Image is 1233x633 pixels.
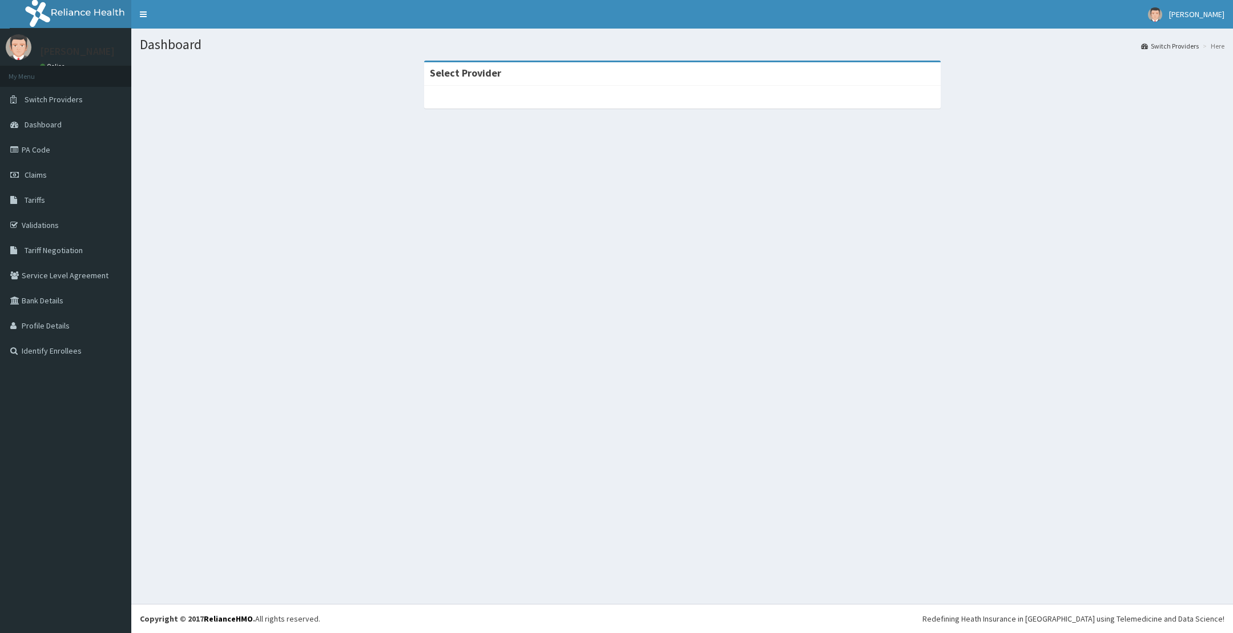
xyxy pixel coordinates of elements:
span: [PERSON_NAME] [1169,9,1224,19]
span: Tariff Negotiation [25,245,83,255]
footer: All rights reserved. [131,604,1233,633]
span: Tariffs [25,195,45,205]
img: User Image [6,34,31,60]
span: Switch Providers [25,94,83,105]
a: Switch Providers [1141,41,1199,51]
strong: Select Provider [430,66,501,79]
a: Online [40,62,67,70]
div: Redefining Heath Insurance in [GEOGRAPHIC_DATA] using Telemedicine and Data Science! [922,613,1224,624]
li: Here [1200,41,1224,51]
p: [PERSON_NAME] [40,46,115,57]
span: Claims [25,170,47,180]
a: RelianceHMO [204,614,253,624]
img: User Image [1148,7,1162,22]
h1: Dashboard [140,37,1224,52]
span: Dashboard [25,119,62,130]
strong: Copyright © 2017 . [140,614,255,624]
